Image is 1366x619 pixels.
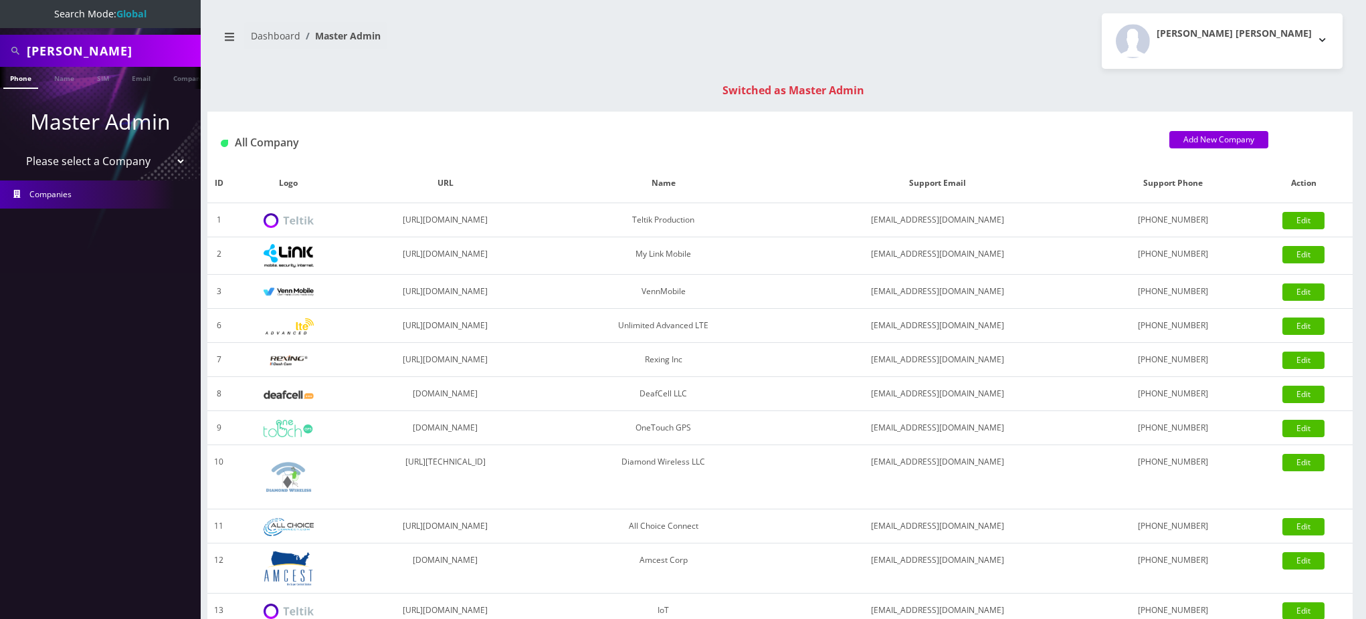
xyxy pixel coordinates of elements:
img: All Company [221,140,228,147]
td: [PHONE_NUMBER] [1092,411,1255,445]
img: DeafCell LLC [264,390,314,399]
th: ID [207,164,230,203]
h2: [PERSON_NAME] [PERSON_NAME] [1157,28,1312,39]
td: [URL][DOMAIN_NAME] [347,203,544,237]
span: Search Mode: [54,7,147,20]
th: Action [1255,164,1353,203]
td: [EMAIL_ADDRESS][DOMAIN_NAME] [783,237,1092,275]
a: Edit [1282,212,1325,229]
div: Switched as Master Admin [221,82,1366,98]
img: IoT [264,604,314,619]
span: Companies [29,189,72,200]
td: [URL][DOMAIN_NAME] [347,237,544,275]
td: [PHONE_NUMBER] [1092,445,1255,509]
td: [URL][DOMAIN_NAME] [347,343,544,377]
td: 2 [207,237,230,275]
td: [EMAIL_ADDRESS][DOMAIN_NAME] [783,343,1092,377]
td: [EMAIL_ADDRESS][DOMAIN_NAME] [783,309,1092,343]
img: Rexing Inc [264,354,314,367]
th: Support Phone [1092,164,1255,203]
img: Amcest Corp [264,550,314,586]
img: Unlimited Advanced LTE [264,318,314,335]
a: SIM [90,67,116,88]
td: [PHONE_NUMBER] [1092,509,1255,543]
td: [EMAIL_ADDRESS][DOMAIN_NAME] [783,411,1092,445]
td: [PHONE_NUMBER] [1092,237,1255,275]
strong: Global [116,7,147,20]
a: Edit [1282,454,1325,471]
td: Unlimited Advanced LTE [544,309,783,343]
img: Teltik Production [264,213,314,229]
a: Edit [1282,246,1325,263]
img: VennMobile [264,287,314,297]
button: [PERSON_NAME] [PERSON_NAME] [1102,13,1343,69]
a: Email [125,67,157,88]
a: Add New Company [1169,131,1268,148]
td: [URL][TECHNICAL_ID] [347,445,544,509]
a: Edit [1282,420,1325,437]
a: Edit [1282,386,1325,403]
a: Edit [1282,318,1325,335]
a: Company [167,67,211,88]
a: Dashboard [251,29,300,42]
a: Edit [1282,352,1325,369]
td: [PHONE_NUMBER] [1092,377,1255,411]
td: All Choice Connect [544,509,783,543]
td: 11 [207,509,230,543]
td: [EMAIL_ADDRESS][DOMAIN_NAME] [783,445,1092,509]
img: OneTouch GPS [264,420,314,437]
td: Diamond Wireless LLC [544,445,783,509]
td: [EMAIL_ADDRESS][DOMAIN_NAME] [783,543,1092,594]
td: 1 [207,203,230,237]
td: [DOMAIN_NAME] [347,377,544,411]
td: 8 [207,377,230,411]
td: [PHONE_NUMBER] [1092,343,1255,377]
td: 6 [207,309,230,343]
a: Phone [3,67,38,89]
td: OneTouch GPS [544,411,783,445]
td: 12 [207,543,230,594]
th: URL [347,164,544,203]
td: [EMAIL_ADDRESS][DOMAIN_NAME] [783,203,1092,237]
td: [EMAIL_ADDRESS][DOMAIN_NAME] [783,377,1092,411]
td: [EMAIL_ADDRESS][DOMAIN_NAME] [783,275,1092,309]
td: [EMAIL_ADDRESS][DOMAIN_NAME] [783,509,1092,543]
td: [URL][DOMAIN_NAME] [347,309,544,343]
td: 9 [207,411,230,445]
td: DeafCell LLC [544,377,783,411]
a: Edit [1282,552,1325,570]
td: [DOMAIN_NAME] [347,543,544,594]
th: Support Email [783,164,1092,203]
a: Name [47,67,81,88]
td: [URL][DOMAIN_NAME] [347,509,544,543]
a: Edit [1282,283,1325,301]
td: [PHONE_NUMBER] [1092,543,1255,594]
img: My Link Mobile [264,244,314,267]
td: [PHONE_NUMBER] [1092,203,1255,237]
nav: breadcrumb [217,22,770,60]
td: [PHONE_NUMBER] [1092,309,1255,343]
td: VennMobile [544,275,783,309]
td: 10 [207,445,230,509]
h1: All Company [221,136,1149,149]
td: Rexing Inc [544,343,783,377]
td: 3 [207,275,230,309]
td: Teltik Production [544,203,783,237]
td: Amcest Corp [544,543,783,594]
th: Logo [230,164,347,203]
img: Diamond Wireless LLC [264,452,314,502]
li: Master Admin [300,29,381,43]
td: [DOMAIN_NAME] [347,411,544,445]
th: Name [544,164,783,203]
input: Search All Companies [27,38,197,64]
td: [PHONE_NUMBER] [1092,275,1255,309]
a: Edit [1282,518,1325,535]
img: All Choice Connect [264,518,314,536]
td: My Link Mobile [544,237,783,275]
td: [URL][DOMAIN_NAME] [347,275,544,309]
td: 7 [207,343,230,377]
